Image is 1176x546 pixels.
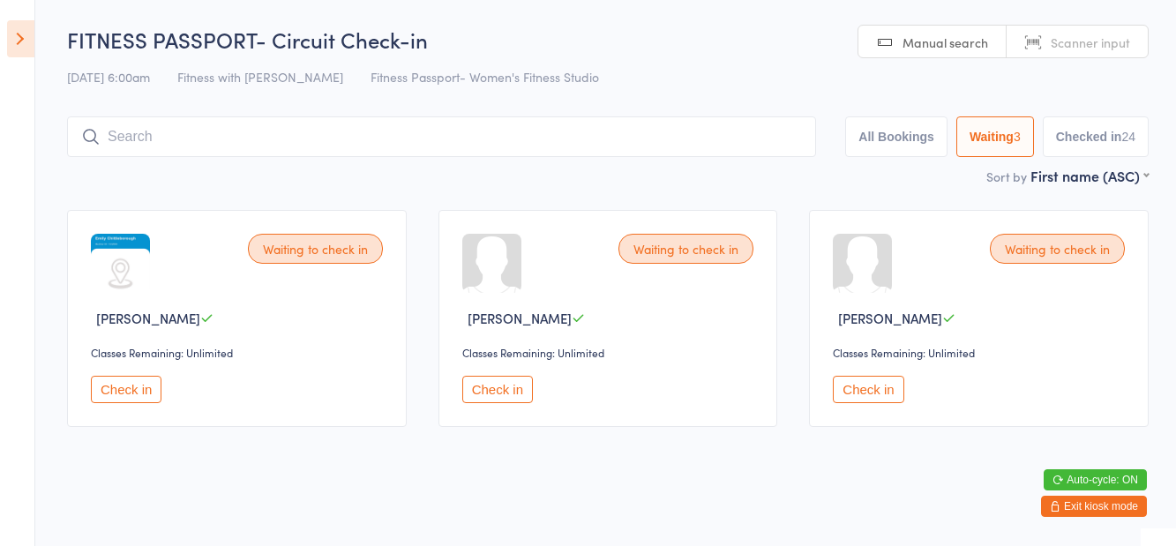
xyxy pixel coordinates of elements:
button: Checked in24 [1043,116,1149,157]
span: Fitness with [PERSON_NAME] [177,68,343,86]
span: Fitness Passport- Women's Fitness Studio [371,68,599,86]
h2: FITNESS PASSPORT- Circuit Check-in [67,25,1149,54]
span: [DATE] 6:00am [67,68,150,86]
span: Scanner input [1051,34,1130,51]
div: Classes Remaining: Unlimited [91,345,388,360]
button: Check in [833,376,903,403]
div: Classes Remaining: Unlimited [833,345,1130,360]
span: [PERSON_NAME] [468,309,572,327]
button: Check in [91,376,161,403]
div: Waiting to check in [618,234,753,264]
div: First name (ASC) [1030,166,1149,185]
div: 3 [1014,130,1021,144]
button: Check in [462,376,533,403]
div: Waiting to check in [248,234,383,264]
button: Exit kiosk mode [1041,496,1147,517]
button: Waiting3 [956,116,1034,157]
div: Waiting to check in [990,234,1125,264]
img: image1740521983.png [91,234,150,293]
span: Manual search [903,34,988,51]
label: Sort by [986,168,1027,185]
div: 24 [1121,130,1135,144]
button: Auto-cycle: ON [1044,469,1147,490]
span: [PERSON_NAME] [838,309,942,327]
div: Classes Remaining: Unlimited [462,345,760,360]
button: All Bookings [845,116,948,157]
input: Search [67,116,816,157]
span: [PERSON_NAME] [96,309,200,327]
